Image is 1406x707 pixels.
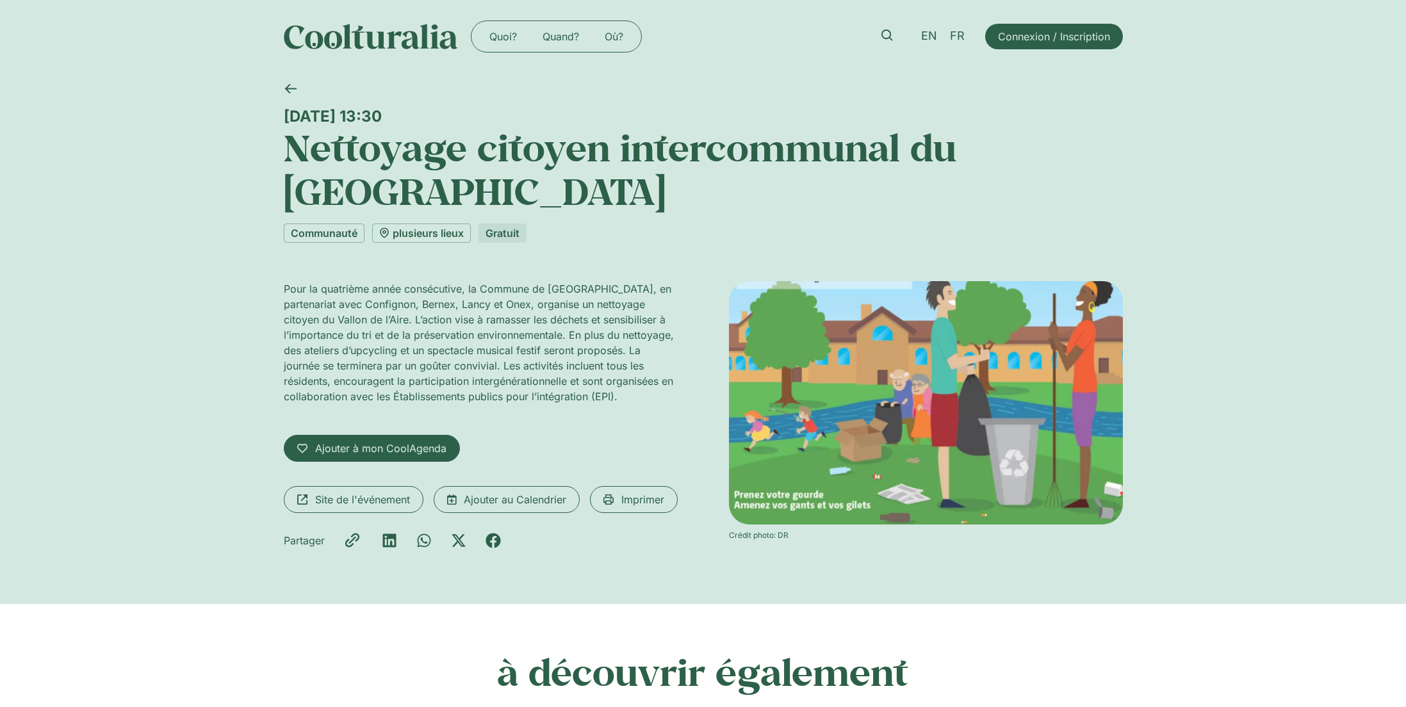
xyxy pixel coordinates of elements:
[915,27,944,45] a: EN
[621,492,664,507] span: Imprimer
[478,223,527,243] div: Gratuit
[434,486,580,513] a: Ajouter au Calendrier
[729,530,1123,541] div: Crédit photo: DR
[284,126,1123,213] h1: Nettoyage citoyen intercommunal du [GEOGRAPHIC_DATA]
[950,29,965,43] span: FR
[486,533,501,548] div: Partager sur facebook
[477,26,530,47] a: Quoi?
[382,533,397,548] div: Partager sur linkedin
[284,435,460,462] a: Ajouter à mon CoolAgenda
[315,492,410,507] span: Site de l'événement
[985,24,1123,49] a: Connexion / Inscription
[921,29,937,43] span: EN
[284,223,364,243] a: Communauté
[315,441,446,456] span: Ajouter à mon CoolAgenda
[284,650,1123,694] h2: à découvrir également
[284,533,325,548] div: Partager
[592,26,636,47] a: Où?
[416,533,432,548] div: Partager sur whatsapp
[284,486,423,513] a: Site de l'événement
[590,486,678,513] a: Imprimer
[944,27,971,45] a: FR
[451,533,466,548] div: Partager sur x-twitter
[464,492,566,507] span: Ajouter au Calendrier
[477,26,636,47] nav: Menu
[284,281,678,404] p: Pour la quatrième année consécutive, la Commune de [GEOGRAPHIC_DATA], en partenariat avec Confign...
[530,26,592,47] a: Quand?
[284,107,1123,126] div: [DATE] 13:30
[998,29,1110,44] span: Connexion / Inscription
